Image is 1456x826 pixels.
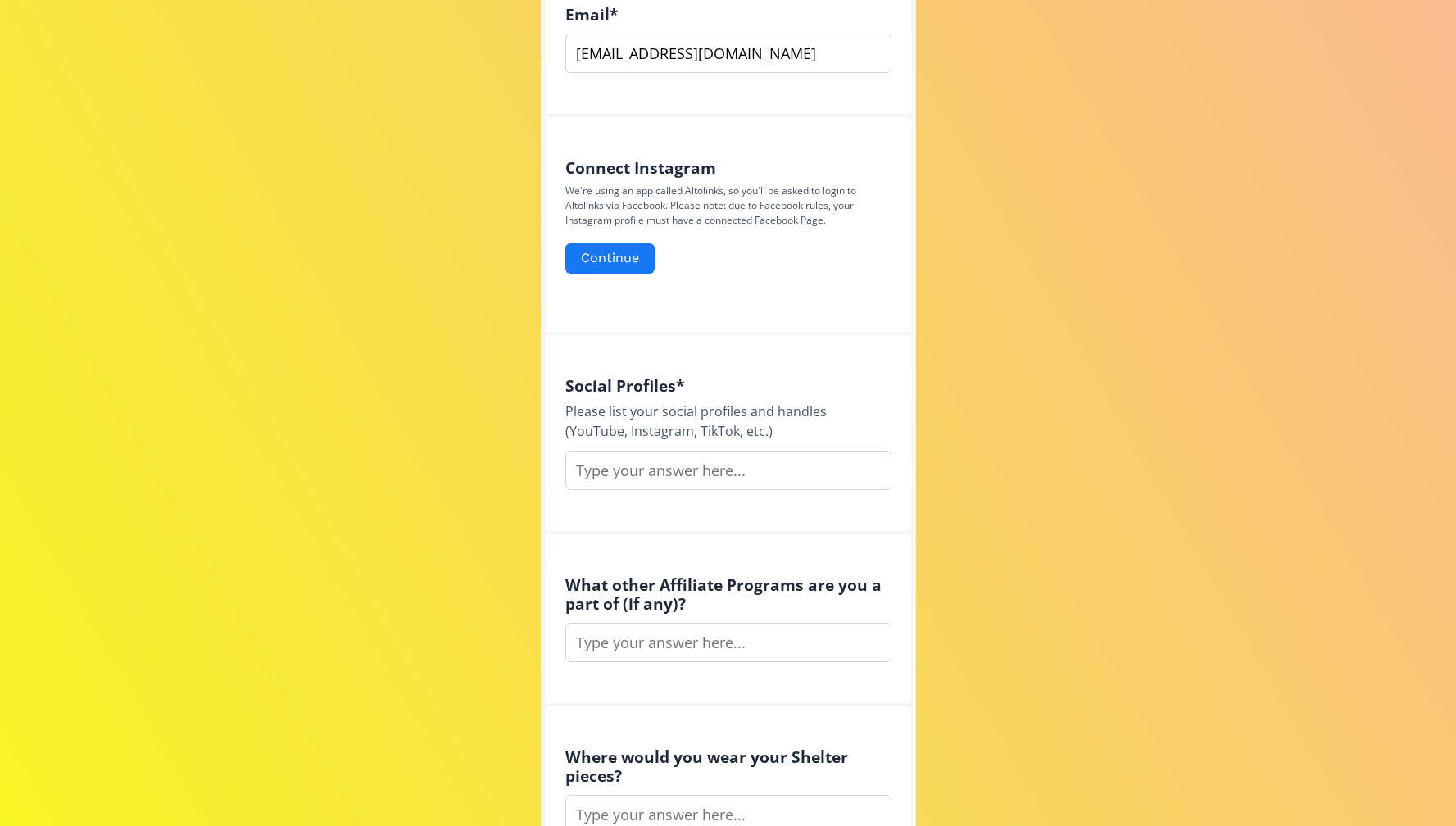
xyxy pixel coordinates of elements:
[565,34,891,73] input: name@example.com
[565,376,891,395] h4: Social Profiles *
[565,451,891,490] input: Type your answer here...
[565,158,891,177] h4: Connect Instagram
[565,184,891,228] p: We're using an app called Altolinks, so you'll be asked to login to Altolinks via Facebook. Pleas...
[565,402,891,441] div: Please list your social profiles and handles (YouTube, Instagram, TikTok, etc.)
[565,5,891,24] h4: Email *
[565,243,655,274] button: Continue
[565,747,891,785] h4: Where would you wear your Shelter pieces?
[565,575,891,613] h4: What other Affiliate Programs are you a part of (if any)?
[565,623,891,662] input: Type your answer here...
